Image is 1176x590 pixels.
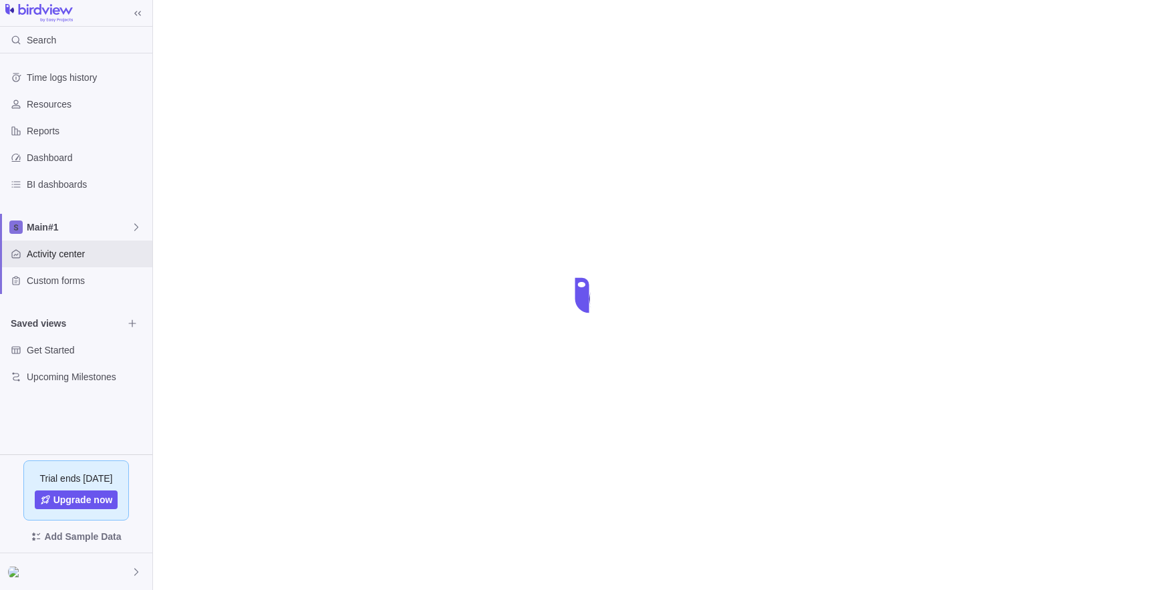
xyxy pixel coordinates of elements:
[27,33,56,47] span: Search
[27,178,147,191] span: BI dashboards
[27,220,131,234] span: Main#1
[123,314,142,333] span: Browse views
[27,71,147,84] span: Time logs history
[44,529,121,545] span: Add Sample Data
[5,4,73,23] img: logo
[53,493,113,506] span: Upgrade now
[27,274,147,287] span: Custom forms
[40,472,113,485] span: Trial ends [DATE]
[27,343,147,357] span: Get Started
[8,567,24,577] img: Show
[27,98,147,111] span: Resources
[8,564,24,580] div: Hadj Said Bakir
[35,490,118,509] a: Upgrade now
[11,526,142,547] span: Add Sample Data
[11,317,123,330] span: Saved views
[27,247,147,261] span: Activity center
[27,151,147,164] span: Dashboard
[561,269,615,322] div: loading
[27,124,147,138] span: Reports
[27,370,147,384] span: Upcoming Milestones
